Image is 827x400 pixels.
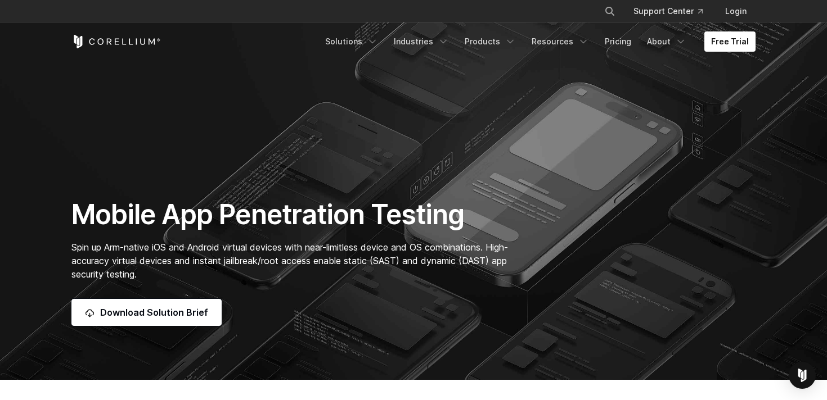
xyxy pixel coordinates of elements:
a: Free Trial [704,31,756,52]
h1: Mobile App Penetration Testing [71,198,520,231]
div: Navigation Menu [591,1,756,21]
a: Products [458,31,523,52]
span: Spin up Arm-native iOS and Android virtual devices with near-limitless device and OS combinations... [71,242,508,280]
button: Search [600,1,620,21]
div: Open Intercom Messenger [789,362,816,389]
a: Pricing [598,31,638,52]
span: Download Solution Brief [100,306,208,319]
a: Corellium Home [71,35,161,48]
a: Solutions [318,31,385,52]
a: About [640,31,693,52]
a: Login [716,1,756,21]
a: Industries [387,31,456,52]
a: Support Center [624,1,712,21]
div: Navigation Menu [318,31,756,52]
a: Download Solution Brief [71,299,222,326]
a: Resources [525,31,596,52]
